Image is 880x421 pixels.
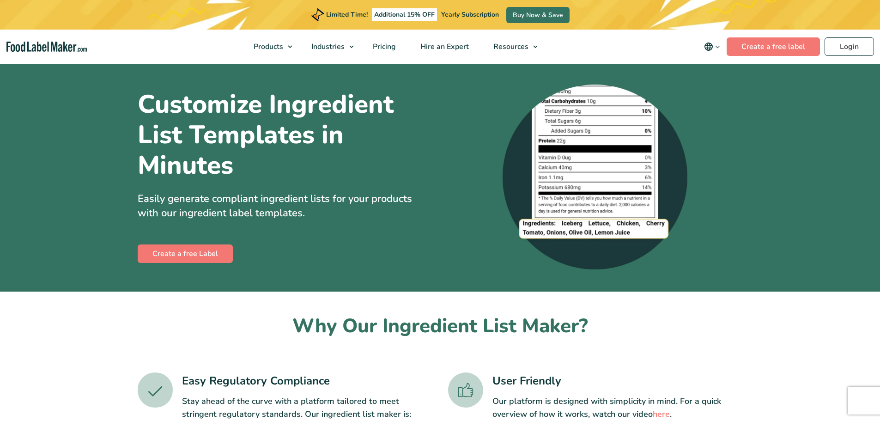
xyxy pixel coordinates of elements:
a: here [653,409,670,420]
a: Buy Now & Save [506,7,570,23]
span: Additional 15% OFF [372,8,437,21]
h3: User Friendly [492,372,743,389]
span: Resources [491,42,529,52]
a: Create a free Label [138,244,233,263]
a: Resources [481,30,542,64]
a: Products [242,30,297,64]
h2: Why Our Ingredient List Maker? [138,314,743,339]
span: Industries [309,42,346,52]
a: Login [825,37,874,56]
h1: Customize Ingredient List Templates in Minutes [138,89,433,181]
img: A green thumbs up icon. [448,372,483,408]
span: Products [251,42,284,52]
a: Create a free label [727,37,820,56]
span: Hire an Expert [418,42,470,52]
img: A zoomed-in screenshot of an ingredient list at the bottom of a nutrition label. [503,85,687,269]
a: Hire an Expert [408,30,479,64]
img: A green tick icon. [138,372,173,408]
p: Easily generate compliant ingredient lists for your products with our ingredient label templates. [138,192,433,220]
span: Yearly Subscription [441,10,499,19]
a: Industries [299,30,358,64]
span: Pricing [370,42,397,52]
span: Limited Time! [326,10,368,19]
h3: Easy Regulatory Compliance [182,372,432,389]
a: Pricing [361,30,406,64]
